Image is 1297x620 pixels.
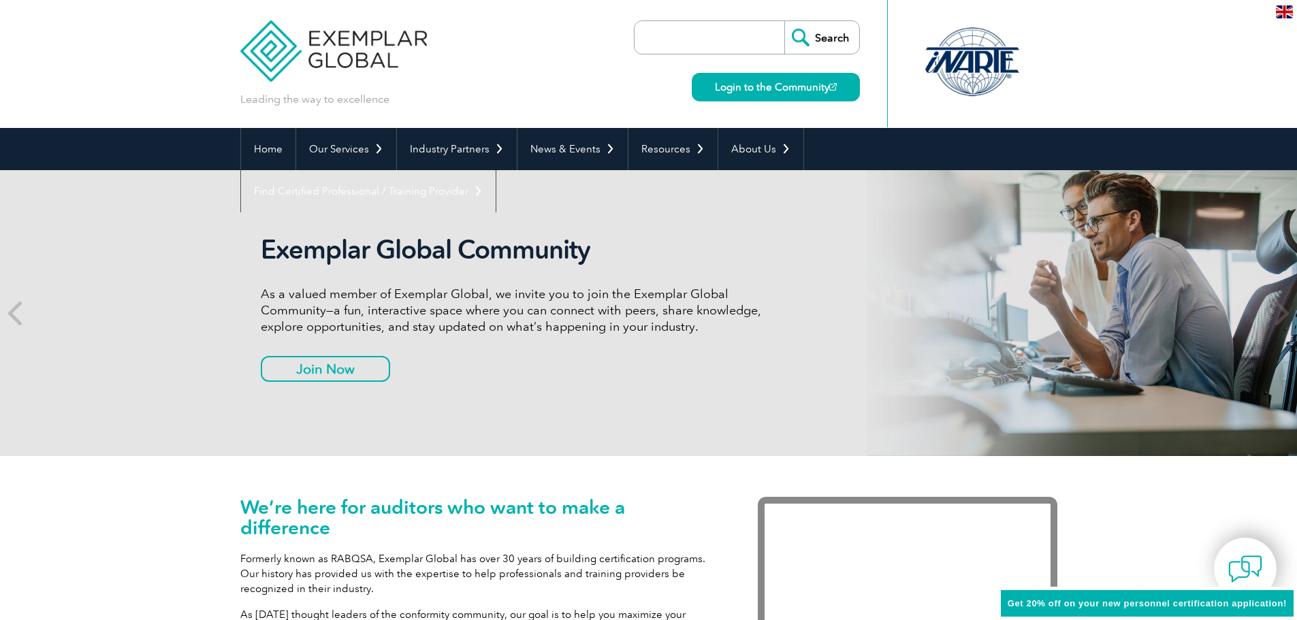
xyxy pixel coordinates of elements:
[397,128,517,170] a: Industry Partners
[261,234,771,265] h2: Exemplar Global Community
[241,128,295,170] a: Home
[241,170,496,212] a: Find Certified Professional / Training Provider
[628,128,718,170] a: Resources
[240,551,717,596] p: Formerly known as RABQSA, Exemplar Global has over 30 years of building certification programs. O...
[261,286,771,335] p: As a valued member of Exemplar Global, we invite you to join the Exemplar Global Community—a fun,...
[261,356,390,382] a: Join Now
[240,92,389,107] p: Leading the way to excellence
[517,128,628,170] a: News & Events
[1276,5,1293,18] img: en
[829,83,837,91] img: open_square.png
[296,128,396,170] a: Our Services
[692,73,860,101] a: Login to the Community
[1008,598,1287,608] span: Get 20% off on your new personnel certification application!
[784,21,859,54] input: Search
[718,128,803,170] a: About Us
[240,497,717,538] h1: We’re here for auditors who want to make a difference
[1228,552,1262,586] img: contact-chat.png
